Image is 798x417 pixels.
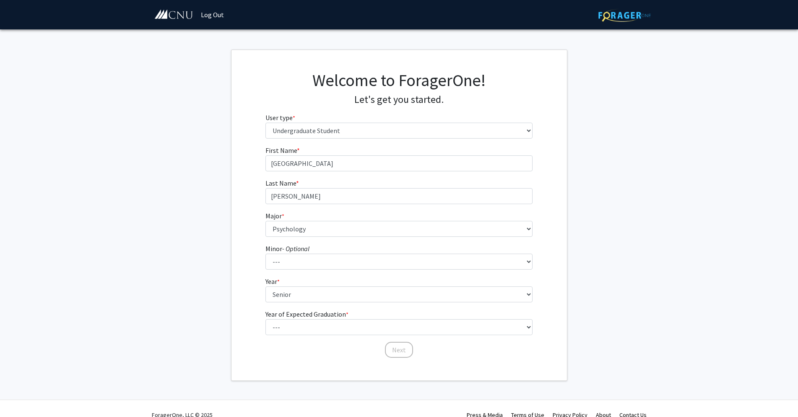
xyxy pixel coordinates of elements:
i: - Optional [282,244,309,253]
span: First Name [265,146,297,155]
h1: Welcome to ForagerOne! [265,70,533,90]
img: ForagerOne Logo [598,9,651,22]
iframe: Chat [6,379,36,411]
label: User type [265,113,295,123]
label: Major [265,211,284,221]
h4: Let's get you started. [265,94,533,106]
img: Christopher Newport University Logo [154,9,194,20]
label: Minor [265,244,309,254]
button: Next [385,342,413,358]
span: Last Name [265,179,296,187]
label: Year [265,276,280,286]
label: Year of Expected Graduation [265,309,348,319]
